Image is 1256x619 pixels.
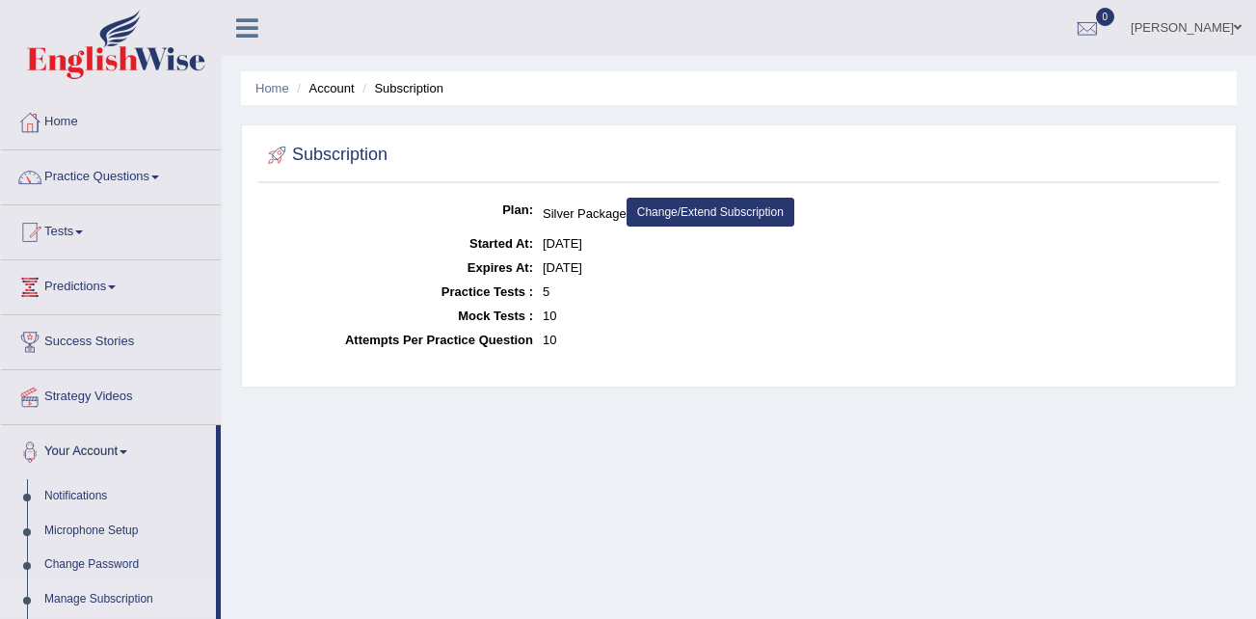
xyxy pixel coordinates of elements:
a: Tests [1,205,221,254]
li: Subscription [358,79,443,97]
dt: Mock Tests : [263,304,533,328]
dt: Attempts Per Practice Question [263,328,533,352]
dd: 10 [543,328,1215,352]
dt: Plan: [263,198,533,222]
a: Manage Subscription [36,582,216,617]
a: Home [255,81,289,95]
dd: Silver Package [543,198,1215,231]
dd: [DATE] [543,231,1215,256]
li: Account [292,79,354,97]
dd: 5 [543,280,1215,304]
a: Strategy Videos [1,370,221,418]
a: Microphone Setup [36,514,216,549]
a: Change Password [36,548,216,582]
a: Practice Questions [1,150,221,199]
span: 0 [1096,8,1115,26]
dt: Practice Tests : [263,280,533,304]
a: Change/Extend Subscription [627,198,794,227]
dd: 10 [543,304,1215,328]
dd: [DATE] [543,256,1215,280]
dt: Started At: [263,231,533,256]
a: Your Account [1,425,216,473]
a: Predictions [1,260,221,309]
a: Success Stories [1,315,221,363]
h2: Subscription [263,141,387,170]
a: Home [1,95,221,144]
a: Notifications [36,479,216,514]
dt: Expires At: [263,256,533,280]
